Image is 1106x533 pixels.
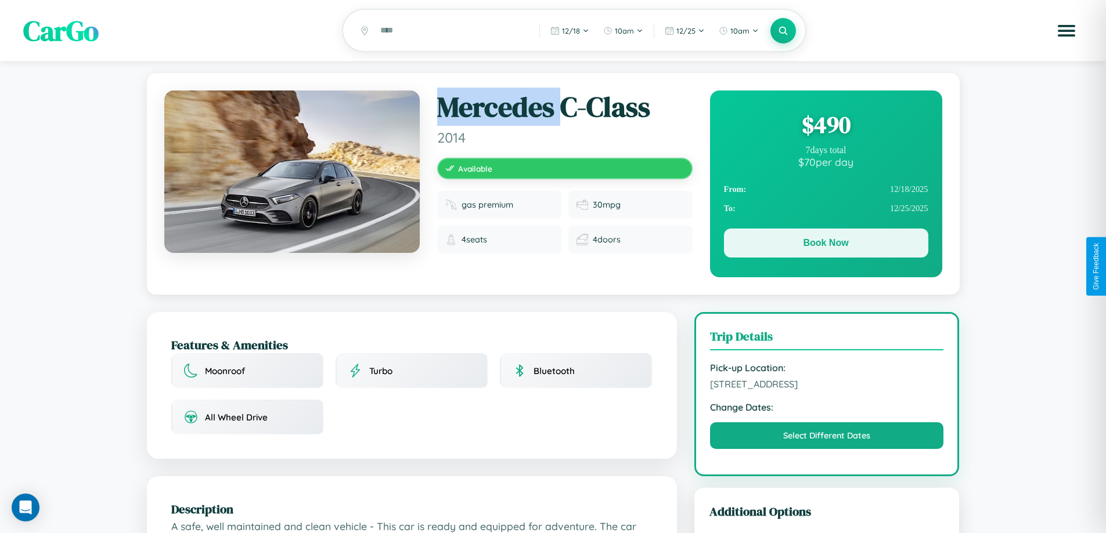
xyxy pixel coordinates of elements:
[724,199,928,218] div: 12 / 25 / 2025
[615,26,634,35] span: 10am
[724,184,747,194] strong: From:
[724,204,736,213] strong: To:
[710,378,944,390] span: [STREET_ADDRESS]
[593,234,621,245] span: 4 doors
[458,164,492,173] span: Available
[545,21,595,40] button: 12/18
[676,26,696,35] span: 12 / 25
[437,90,693,124] h1: Mercedes C-Class
[577,234,588,245] img: Doors
[724,155,928,168] div: $ 70 per day
[724,145,928,155] div: 7 days total
[709,503,945,520] h3: Additional Options
[445,199,457,211] img: Fuel type
[462,234,487,245] span: 4 seats
[710,328,944,350] h3: Trip Details
[724,180,928,199] div: 12 / 18 / 2025
[12,494,39,521] div: Open Intercom Messenger
[462,200,513,210] span: gas premium
[730,26,750,35] span: 10am
[534,365,575,376] span: Bluetooth
[659,21,711,40] button: 12/25
[597,21,649,40] button: 10am
[369,365,392,376] span: Turbo
[1050,14,1083,47] button: Open menu
[577,199,588,211] img: Fuel efficiency
[171,501,653,517] h2: Description
[205,412,268,423] span: All Wheel Drive
[710,422,944,449] button: Select Different Dates
[1092,243,1100,290] div: Give Feedback
[710,362,944,374] strong: Pick-up Location:
[593,200,621,210] span: 30 mpg
[713,21,765,40] button: 10am
[562,26,580,35] span: 12 / 18
[724,229,928,258] button: Book Now
[171,336,653,353] h2: Features & Amenities
[164,90,420,253] img: Mercedes C-Class 2014
[445,234,457,245] img: Seats
[724,109,928,140] div: $ 490
[23,12,99,50] span: CarGo
[205,365,245,376] span: Moonroof
[710,401,944,413] strong: Change Dates:
[437,129,693,146] span: 2014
